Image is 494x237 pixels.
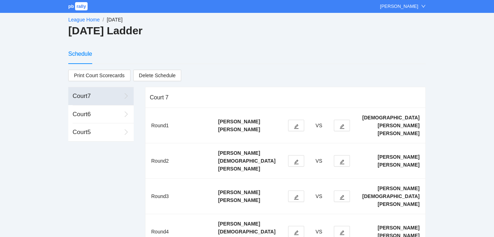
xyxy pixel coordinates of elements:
b: [PERSON_NAME] [378,186,420,191]
span: edit [294,194,299,200]
h2: [DATE] Ladder [68,24,426,38]
b: [PERSON_NAME] [378,162,420,168]
div: Court 7 [150,87,421,108]
span: pb [68,4,74,9]
span: edit [340,230,345,235]
td: VS [310,179,328,214]
b: [DEMOGRAPHIC_DATA][PERSON_NAME] [362,193,420,207]
button: edit [334,155,350,167]
td: VS [310,143,328,179]
span: edit [294,159,299,164]
b: [PERSON_NAME] [218,197,260,203]
b: [PERSON_NAME] [378,225,420,231]
span: edit [340,159,345,164]
button: edit [288,191,304,202]
div: Court 7 [73,92,121,101]
a: League Home [68,17,100,23]
td: Round 3 [145,179,212,214]
b: [PERSON_NAME] [378,154,420,160]
b: [PERSON_NAME] [218,150,260,156]
button: edit [288,155,304,167]
span: Print Court Scorecards [74,70,125,81]
span: edit [340,124,345,129]
b: [PERSON_NAME] [218,189,260,195]
div: Court 6 [73,110,121,119]
a: pbrally [68,4,89,9]
span: Delete Schedule [139,71,176,79]
span: [DATE] [107,17,123,23]
b: [PERSON_NAME] [218,127,260,132]
b: [PERSON_NAME] [218,221,260,227]
span: rally [75,2,88,10]
td: VS [310,108,328,143]
span: edit [294,124,299,129]
span: edit [294,230,299,235]
b: [DEMOGRAPHIC_DATA][PERSON_NAME] [218,158,275,172]
div: Schedule [68,49,92,58]
span: edit [340,194,345,200]
button: edit [334,120,350,131]
a: Print Court Scorecards [68,70,130,81]
span: down [421,4,426,9]
b: [PERSON_NAME] [378,130,420,136]
b: [DEMOGRAPHIC_DATA][PERSON_NAME] [362,115,420,128]
td: Round 2 [145,143,212,179]
span: / [103,17,104,23]
div: Court 5 [73,128,121,137]
td: Round 1 [145,108,212,143]
b: [PERSON_NAME] [218,119,260,124]
button: Delete Schedule [133,70,182,81]
button: edit [288,120,304,131]
button: edit [334,191,350,202]
div: [PERSON_NAME] [380,3,418,10]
